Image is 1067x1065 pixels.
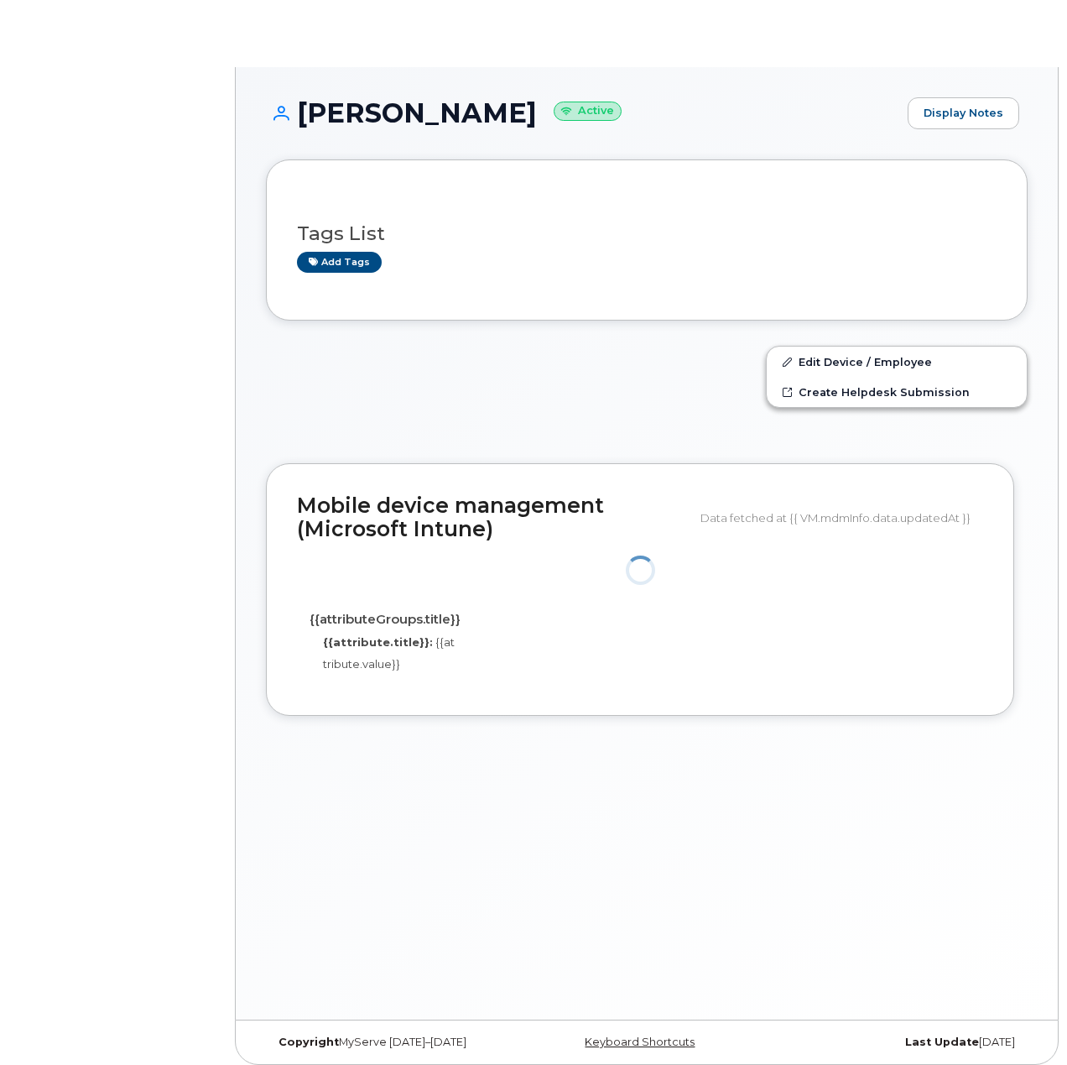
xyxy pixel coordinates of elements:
[297,494,688,540] h2: Mobile device management (Microsoft Intune)
[266,98,899,128] h1: [PERSON_NAME]
[554,102,622,121] small: Active
[585,1036,695,1048] a: Keyboard Shortcuts
[700,502,983,534] div: Data fetched at {{ VM.mdmInfo.data.updatedAt }}
[310,613,456,627] h4: {{attributeGroups.title}}
[905,1036,979,1048] strong: Last Update
[908,97,1019,129] a: Display Notes
[278,1036,339,1048] strong: Copyright
[266,1036,520,1049] div: MyServe [DATE]–[DATE]
[323,634,433,650] label: {{attribute.title}}:
[767,347,1027,377] a: Edit Device / Employee
[297,223,997,244] h3: Tags List
[297,252,382,273] a: Add tags
[767,377,1027,407] a: Create Helpdesk Submission
[773,1036,1028,1049] div: [DATE]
